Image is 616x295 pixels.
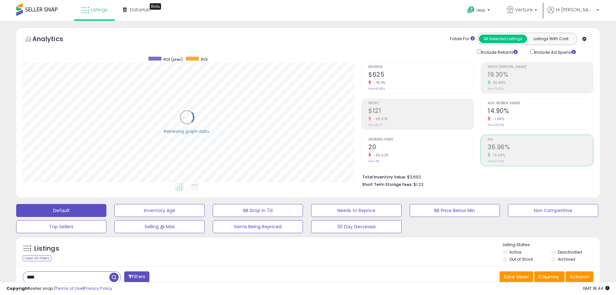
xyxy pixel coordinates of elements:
[164,128,211,134] div: Retrieving graph data..
[32,34,76,45] h5: Analytics
[84,285,112,291] a: Privacy Policy
[368,143,474,152] h2: 20
[583,285,610,291] span: 2025-09-11 18:44 GMT
[491,117,504,121] small: -1.06%
[23,255,51,261] div: Clear All Filters
[488,107,593,116] h2: 14.90%
[368,102,474,105] span: Profit
[362,182,413,187] b: Short Term Storage Fees:
[368,107,474,116] h2: $121
[509,249,521,255] label: Active
[547,6,599,21] a: Hi [PERSON_NAME]
[558,249,582,255] label: Deactivated
[479,35,527,43] button: All Selected Listings
[368,71,474,80] h2: $625
[488,65,593,69] span: Profit [PERSON_NAME]
[414,181,424,187] span: $1.22
[449,36,475,42] div: Totals For
[368,159,379,163] small: Prev: 58
[213,220,303,233] button: Items Being Repriced
[114,220,205,233] button: Selling @ Max
[491,153,505,158] small: 75.58%
[488,143,593,152] h2: 36.96%
[311,220,401,233] button: 30 Day Decrease
[16,220,106,233] button: Top Sellers
[467,6,475,14] i: Get Help
[462,1,496,21] a: Help
[491,80,505,85] small: 45.88%
[368,87,385,91] small: Prev: $2,854
[488,87,504,91] small: Prev: 13.23%
[566,271,593,282] button: Actions
[91,6,108,13] span: Listings
[503,242,600,248] p: Listing States:
[488,71,593,80] h2: 19.30%
[6,286,112,292] div: seller snap | |
[538,274,559,280] span: Columns
[150,3,161,10] div: Tooltip anchor
[527,35,575,43] button: Listings With Cost
[410,204,500,217] button: BB Price Below Min
[525,48,586,56] div: Include Ad Spend
[34,244,59,253] h5: Listings
[488,138,593,142] span: ROI
[488,159,504,163] small: Prev: 21.05%
[477,7,485,13] span: Help
[371,117,388,121] small: -68.07%
[509,256,533,262] label: Out of Stock
[130,6,150,13] span: DataHub
[371,153,389,158] small: -65.52%
[362,174,406,180] b: Total Inventory Value:
[368,138,474,142] span: Ordered Items
[515,6,533,13] span: VerSure
[556,6,595,13] span: Hi [PERSON_NAME]
[488,123,504,127] small: Prev: 15.06%
[472,48,525,56] div: Include Returns
[500,271,533,282] button: Save View
[508,204,598,217] button: Non Competitive
[368,123,382,127] small: Prev: $377
[16,204,106,217] button: Default
[311,204,401,217] button: Needs to Reprice
[124,271,149,283] button: Filters
[558,256,575,262] label: Archived
[488,102,593,105] span: Avg. Buybox Share
[534,271,565,282] button: Columns
[55,285,83,291] a: Terms of Use
[213,204,303,217] button: BB Drop in 7d
[371,80,385,85] small: -78.11%
[362,173,589,180] li: $3,692
[6,285,30,291] strong: Copyright
[368,65,474,69] span: Revenue
[114,204,205,217] button: Inventory Age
